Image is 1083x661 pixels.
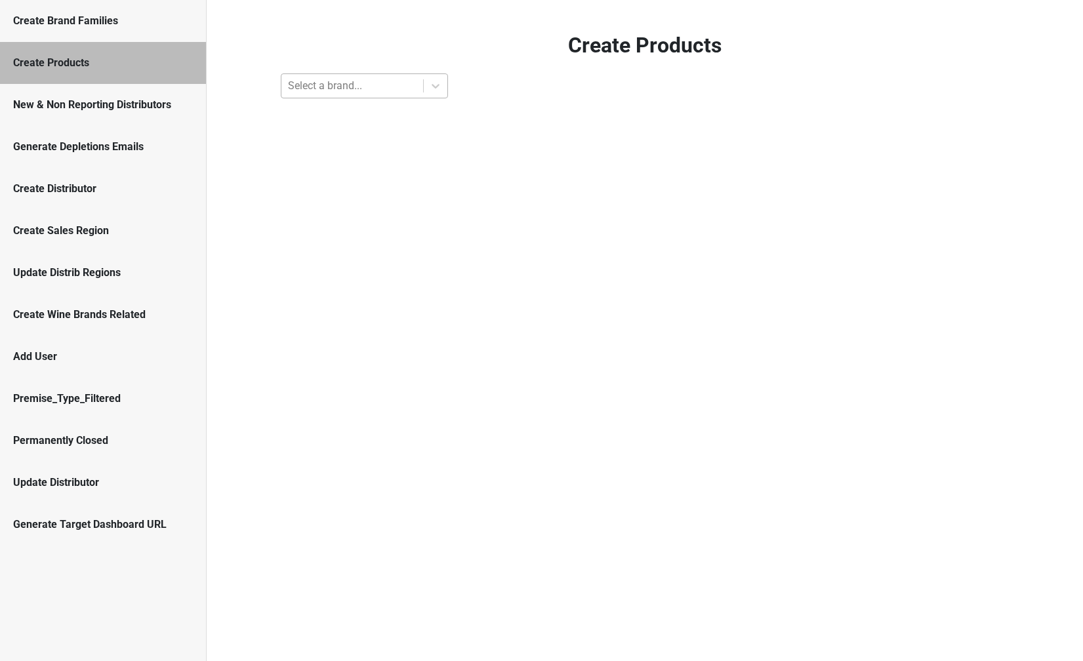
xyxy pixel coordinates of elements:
div: Premise_Type_Filtered [13,391,193,407]
div: Generate Target Dashboard URL [13,517,193,532]
div: Create Distributor [13,181,193,197]
div: Create Wine Brands Related [13,307,193,323]
div: Update Distributor [13,475,193,491]
div: Update Distrib Regions [13,265,193,281]
div: Generate Depletions Emails [13,139,193,155]
div: Add User [13,349,193,365]
div: Permanently Closed [13,433,193,449]
div: Create Sales Region [13,223,193,239]
div: New & Non Reporting Distributors [13,97,193,113]
h2: Create Products [281,33,1009,58]
div: Create Products [13,55,193,71]
div: Create Brand Families [13,13,193,29]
